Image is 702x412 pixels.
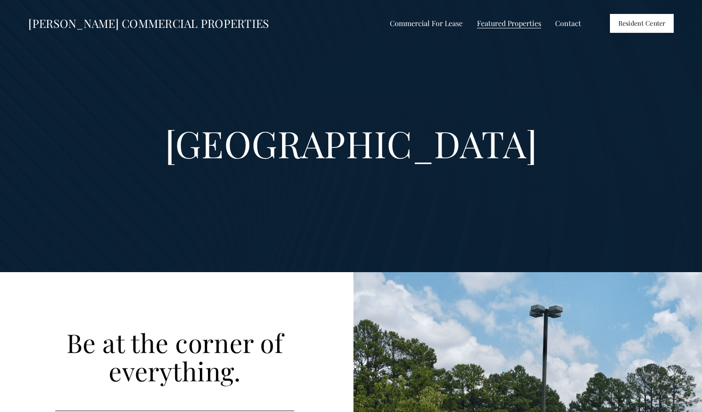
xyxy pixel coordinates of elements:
span: Featured Properties [477,18,541,29]
a: [PERSON_NAME] COMMERCIAL PROPERTIES [28,16,269,31]
a: folder dropdown [390,17,463,30]
a: folder dropdown [477,17,541,30]
h1: [GEOGRAPHIC_DATA] [110,124,593,162]
a: Resident Center [610,14,674,32]
span: Commercial For Lease [390,18,463,29]
h2: Be at the corner of everything. [55,328,294,385]
a: Contact [555,17,581,30]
